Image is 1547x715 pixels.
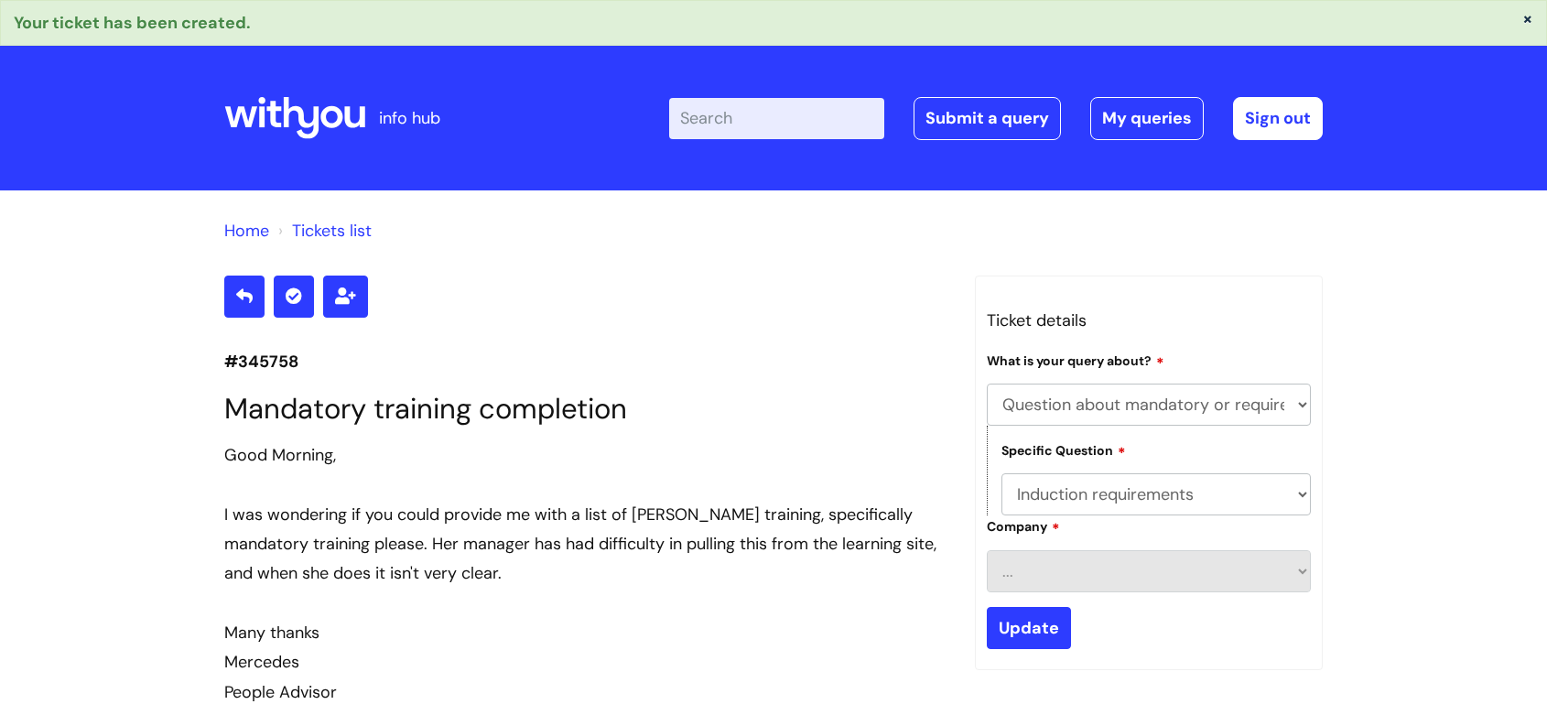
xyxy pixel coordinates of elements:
input: Update [987,607,1071,649]
label: Company [987,516,1060,535]
h1: Mandatory training completion [224,392,947,426]
label: What is your query about? [987,351,1164,369]
a: My queries [1090,97,1204,139]
li: Tickets list [274,216,372,245]
label: Specific Question [1001,440,1126,459]
div: I was wondering if you could provide me with a list of [PERSON_NAME] training, specifically manda... [224,500,947,589]
p: info hub [379,103,440,133]
a: Tickets list [292,220,372,242]
div: | - [669,97,1323,139]
button: × [1522,10,1533,27]
li: Solution home [224,216,269,245]
div: Mercedes [224,647,947,677]
div: People Advisor [224,677,947,707]
a: Sign out [1233,97,1323,139]
div: Good Morning, [224,440,947,470]
input: Search [669,98,884,138]
div: Many thanks [224,618,947,647]
h3: Ticket details [987,306,1311,335]
a: Submit a query [914,97,1061,139]
p: #345758 [224,347,947,376]
a: Home [224,220,269,242]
